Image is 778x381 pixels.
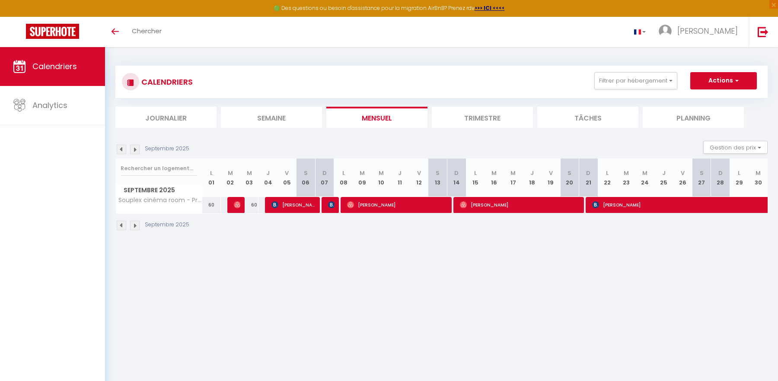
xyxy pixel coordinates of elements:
[523,159,542,197] th: 18
[681,169,685,177] abbr: V
[537,107,638,128] li: Tâches
[738,169,740,177] abbr: L
[460,197,580,213] span: [PERSON_NAME]
[749,159,768,197] th: 30
[690,72,757,89] button: Actions
[662,169,666,177] abbr: J
[673,159,692,197] th: 26
[121,161,197,176] input: Rechercher un logement...
[202,159,221,197] th: 01
[221,107,322,128] li: Semaine
[432,107,533,128] li: Trimestre
[391,159,410,197] th: 11
[326,107,427,128] li: Mensuel
[304,169,308,177] abbr: S
[116,184,202,197] span: Septembre 2025
[560,159,579,197] th: 20
[677,25,738,36] span: [PERSON_NAME]
[758,26,768,37] img: logout
[606,169,609,177] abbr: L
[234,197,240,213] span: [PERSON_NAME]
[659,25,672,38] img: ...
[718,169,723,177] abbr: D
[711,159,730,197] th: 28
[594,72,677,89] button: Filtrer par hébergement
[642,169,647,177] abbr: M
[530,169,534,177] abbr: J
[586,169,590,177] abbr: D
[258,159,277,197] th: 04
[240,197,259,213] div: 60
[379,169,384,177] abbr: M
[730,159,749,197] th: 29
[652,17,749,47] a: ... [PERSON_NAME]
[703,141,768,154] button: Gestion des prix
[617,159,636,197] th: 23
[221,159,240,197] th: 02
[285,169,289,177] abbr: V
[636,159,655,197] th: 24
[568,169,571,177] abbr: S
[447,159,466,197] th: 14
[549,169,553,177] abbr: V
[692,159,711,197] th: 27
[145,145,189,153] p: Septembre 2025
[115,107,217,128] li: Journalier
[372,159,391,197] th: 10
[409,159,428,197] th: 12
[700,169,704,177] abbr: S
[271,197,316,213] span: [PERSON_NAME]
[240,159,259,197] th: 03
[228,169,233,177] abbr: M
[504,159,523,197] th: 17
[297,159,316,197] th: 06
[466,159,485,197] th: 15
[491,169,497,177] abbr: M
[202,197,221,213] div: 60
[598,159,617,197] th: 22
[654,159,673,197] th: 25
[26,24,79,39] img: Super Booking
[247,169,252,177] abbr: M
[454,169,459,177] abbr: D
[360,169,365,177] abbr: M
[475,4,505,12] a: >>> ICI <<<<
[756,169,761,177] abbr: M
[417,169,421,177] abbr: V
[117,197,204,203] span: Souplex cinéma room - Proche [GEOGRAPHIC_DATA] - Metro 7
[398,169,402,177] abbr: J
[342,169,345,177] abbr: L
[328,197,335,213] span: [PERSON_NAME] [PERSON_NAME]
[436,169,440,177] abbr: S
[643,107,744,128] li: Planning
[334,159,353,197] th: 08
[32,100,67,111] span: Analytics
[624,169,629,177] abbr: M
[322,169,327,177] abbr: D
[485,159,504,197] th: 16
[277,159,297,197] th: 05
[266,169,270,177] abbr: J
[428,159,447,197] th: 13
[353,159,372,197] th: 09
[510,169,516,177] abbr: M
[347,197,449,213] span: [PERSON_NAME]
[125,17,168,47] a: Chercher
[315,159,334,197] th: 07
[579,159,598,197] th: 21
[145,221,189,229] p: Septembre 2025
[541,159,560,197] th: 19
[210,169,213,177] abbr: L
[474,169,477,177] abbr: L
[139,72,193,92] h3: CALENDRIERS
[132,26,162,35] span: Chercher
[32,61,77,72] span: Calendriers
